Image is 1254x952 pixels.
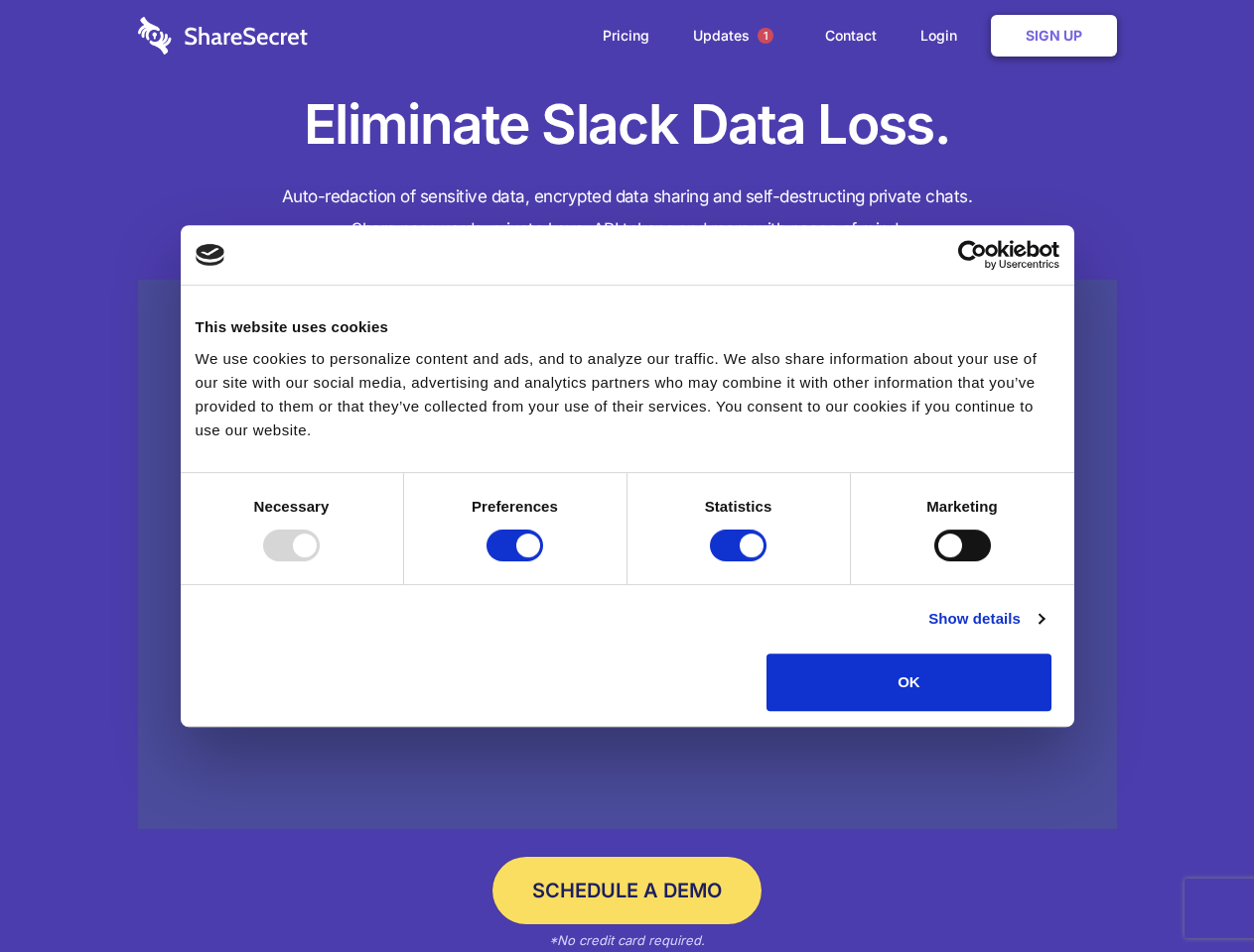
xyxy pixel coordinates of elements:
div: This website uses cookies [196,315,1059,339]
button: OK [766,654,1051,711]
a: Show details [928,607,1044,631]
strong: Necessary [254,498,330,515]
a: Login [901,5,987,66]
em: *No credit card required. [549,932,705,948]
img: logo [196,244,225,266]
a: Schedule a Demo [492,857,762,924]
h1: Eliminate Slack Data Loss. [138,89,1117,161]
strong: Preferences [472,498,558,515]
a: Sign Up [991,15,1117,57]
a: Wistia video thumbnail [138,280,1117,830]
span: 1 [758,28,773,44]
strong: Statistics [705,498,772,515]
h4: Auto-redaction of sensitive data, encrypted data sharing and self-destructing private chats. Shar... [138,180,1117,246]
a: Usercentrics Cookiebot - opens in a new window [886,240,1059,270]
a: Pricing [583,5,669,66]
img: logo-wordmark-white-trans-d4663122ce5f474addd5e946df7df03e33cb6a1c49d2221995e7729f52c070b2.svg [138,17,308,55]
div: We use cookies to personalize content and ads, and to analyze our traffic. We also share informat... [196,347,1059,442]
a: Contact [805,5,897,66]
strong: Marketing [926,498,998,515]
